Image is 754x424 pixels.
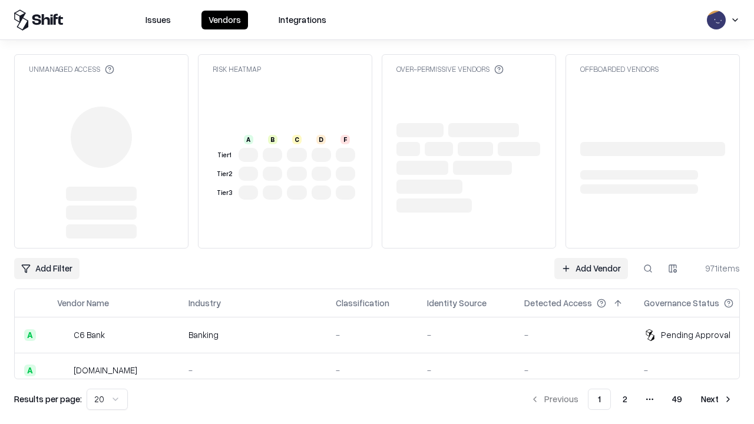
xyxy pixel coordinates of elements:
[272,11,333,29] button: Integrations
[188,364,317,376] div: -
[554,258,628,279] a: Add Vendor
[693,262,740,274] div: 971 items
[215,188,234,198] div: Tier 3
[524,329,625,341] div: -
[427,329,505,341] div: -
[57,329,69,341] img: C6 Bank
[57,297,109,309] div: Vendor Name
[138,11,178,29] button: Issues
[14,258,80,279] button: Add Filter
[340,135,350,144] div: F
[663,389,692,410] button: 49
[588,389,611,410] button: 1
[661,329,730,341] div: Pending Approval
[644,364,752,376] div: -
[396,64,504,74] div: Over-Permissive Vendors
[29,64,114,74] div: Unmanaged Access
[336,297,389,309] div: Classification
[524,297,592,309] div: Detected Access
[74,364,137,376] div: [DOMAIN_NAME]
[336,364,408,376] div: -
[215,169,234,179] div: Tier 2
[292,135,302,144] div: C
[201,11,248,29] button: Vendors
[188,329,317,341] div: Banking
[427,364,505,376] div: -
[316,135,326,144] div: D
[215,150,234,160] div: Tier 1
[268,135,277,144] div: B
[524,364,625,376] div: -
[57,365,69,376] img: pathfactory.com
[213,64,261,74] div: Risk Heatmap
[24,329,36,341] div: A
[694,389,740,410] button: Next
[644,297,719,309] div: Governance Status
[14,393,82,405] p: Results per page:
[336,329,408,341] div: -
[74,329,105,341] div: C6 Bank
[580,64,659,74] div: Offboarded Vendors
[427,297,487,309] div: Identity Source
[613,389,637,410] button: 2
[24,365,36,376] div: A
[244,135,253,144] div: A
[523,389,740,410] nav: pagination
[188,297,221,309] div: Industry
